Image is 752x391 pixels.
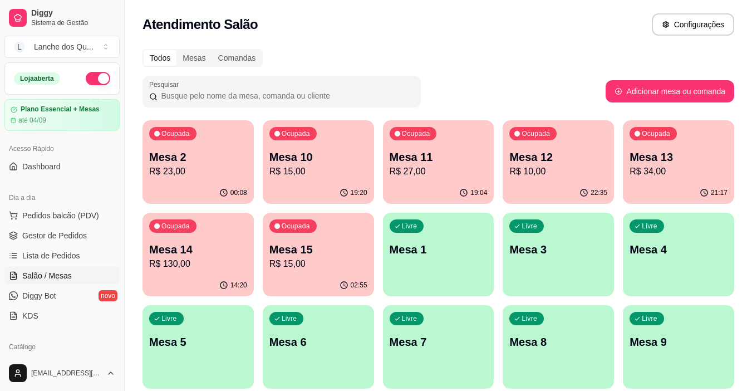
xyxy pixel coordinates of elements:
[4,4,120,31] a: DiggySistema de Gestão
[144,50,176,66] div: Todos
[4,189,120,207] div: Dia a dia
[652,13,734,36] button: Configurações
[269,334,367,350] p: Mesa 6
[22,310,38,321] span: KDS
[630,149,728,165] p: Mesa 13
[282,129,310,138] p: Ocupada
[149,257,247,271] p: R$ 130,00
[4,360,120,387] button: [EMAIL_ADDRESS][DOMAIN_NAME]
[142,305,254,389] button: LivreMesa 5
[18,116,46,125] article: até 04/09
[282,314,297,323] p: Livre
[22,270,72,281] span: Salão / Mesas
[22,210,99,221] span: Pedidos balcão (PDV)
[14,72,60,85] div: Loja aberta
[623,213,734,296] button: LivreMesa 4
[390,242,488,257] p: Mesa 1
[161,314,177,323] p: Livre
[390,149,488,165] p: Mesa 11
[4,227,120,245] a: Gestor de Pedidos
[630,334,728,350] p: Mesa 9
[470,188,487,197] p: 19:04
[383,213,494,296] button: LivreMesa 1
[21,105,100,114] article: Plano Essencial + Mesas
[142,120,254,204] button: OcupadaMesa 2R$ 23,0000:08
[149,242,247,257] p: Mesa 14
[86,72,110,85] button: Alterar Status
[351,281,367,290] p: 02:55
[642,129,670,138] p: Ocupada
[230,188,247,197] p: 00:08
[230,281,247,290] p: 14:20
[383,120,494,204] button: OcupadaMesa 11R$ 27,0019:04
[4,207,120,224] button: Pedidos balcão (PDV)
[142,16,258,33] h2: Atendimento Salão
[263,120,374,204] button: OcupadaMesa 10R$ 15,0019:20
[509,149,607,165] p: Mesa 12
[351,188,367,197] p: 19:20
[161,129,190,138] p: Ocupada
[282,222,310,231] p: Ocupada
[158,90,414,101] input: Pesquisar
[212,50,262,66] div: Comandas
[149,80,183,89] label: Pesquisar
[522,129,550,138] p: Ocupada
[142,213,254,296] button: OcupadaMesa 14R$ 130,0014:20
[623,120,734,204] button: OcupadaMesa 13R$ 34,0021:17
[263,213,374,296] button: OcupadaMesa 15R$ 15,0002:55
[4,158,120,175] a: Dashboard
[22,230,87,241] span: Gestor de Pedidos
[4,307,120,325] a: KDS
[149,149,247,165] p: Mesa 2
[31,369,102,378] span: [EMAIL_ADDRESS][DOMAIN_NAME]
[4,338,120,356] div: Catálogo
[4,99,120,131] a: Plano Essencial + Mesasaté 04/09
[591,188,607,197] p: 22:35
[4,287,120,305] a: Diggy Botnovo
[263,305,374,389] button: LivreMesa 6
[31,18,115,27] span: Sistema de Gestão
[606,80,734,102] button: Adicionar mesa ou comanda
[402,222,417,231] p: Livre
[623,305,734,389] button: LivreMesa 9
[149,334,247,350] p: Mesa 5
[402,314,417,323] p: Livre
[503,120,614,204] button: OcupadaMesa 12R$ 10,0022:35
[630,165,728,178] p: R$ 34,00
[522,314,537,323] p: Livre
[4,267,120,285] a: Salão / Mesas
[509,334,607,350] p: Mesa 8
[4,140,120,158] div: Acesso Rápido
[161,222,190,231] p: Ocupada
[22,290,56,301] span: Diggy Bot
[22,161,61,172] span: Dashboard
[31,8,115,18] span: Diggy
[390,334,488,350] p: Mesa 7
[711,188,728,197] p: 21:17
[390,165,488,178] p: R$ 27,00
[630,242,728,257] p: Mesa 4
[402,129,430,138] p: Ocupada
[522,222,537,231] p: Livre
[509,165,607,178] p: R$ 10,00
[149,165,247,178] p: R$ 23,00
[269,242,367,257] p: Mesa 15
[176,50,212,66] div: Mesas
[4,247,120,265] a: Lista de Pedidos
[642,222,657,231] p: Livre
[509,242,607,257] p: Mesa 3
[4,36,120,58] button: Select a team
[14,41,25,52] span: L
[642,314,657,323] p: Livre
[269,257,367,271] p: R$ 15,00
[269,149,367,165] p: Mesa 10
[34,41,94,52] div: Lanche dos Qu ...
[503,305,614,389] button: LivreMesa 8
[269,165,367,178] p: R$ 15,00
[503,213,614,296] button: LivreMesa 3
[383,305,494,389] button: LivreMesa 7
[22,250,80,261] span: Lista de Pedidos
